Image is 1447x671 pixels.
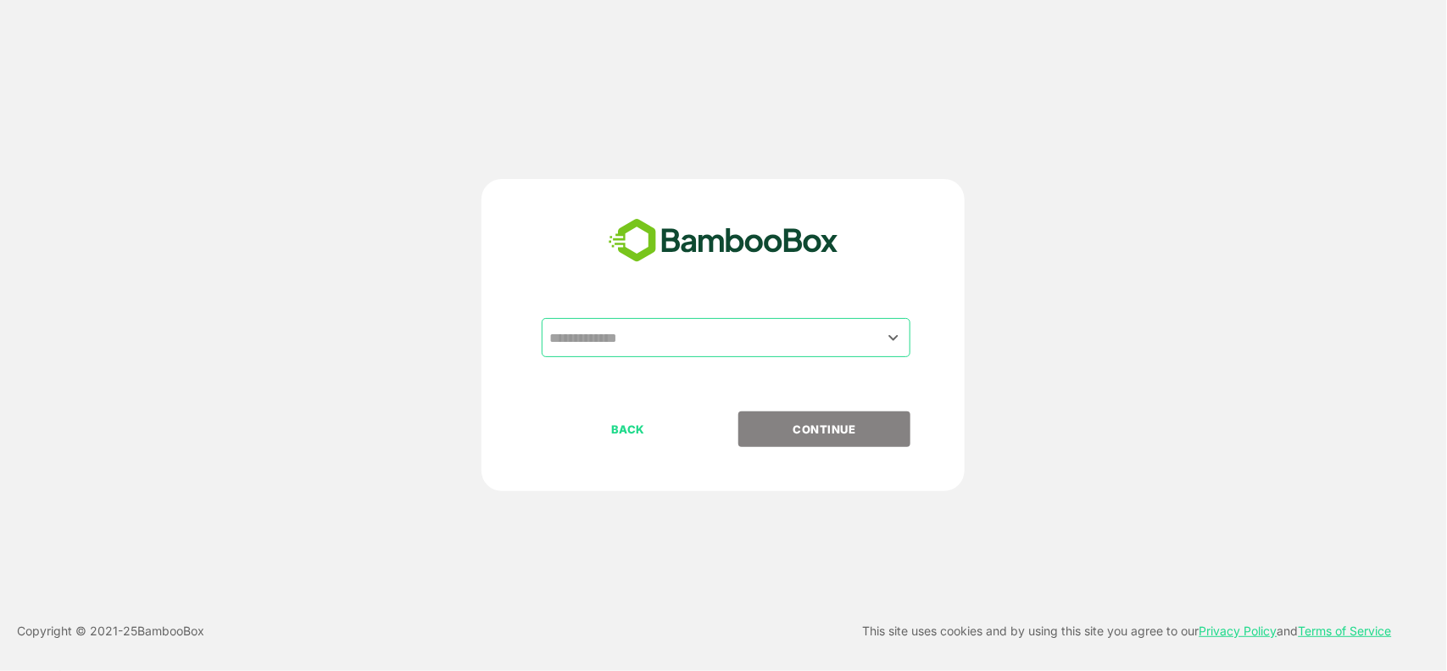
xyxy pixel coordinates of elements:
[738,411,910,447] button: CONTINUE
[542,411,714,447] button: BACK
[17,621,204,641] p: Copyright © 2021- 25 BambooBox
[1199,623,1277,638] a: Privacy Policy
[543,420,713,439] p: BACK
[1299,623,1392,638] a: Terms of Service
[740,420,910,439] p: CONTINUE
[882,326,904,349] button: Open
[599,213,848,269] img: bamboobox
[863,621,1392,641] p: This site uses cookies and by using this site you agree to our and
